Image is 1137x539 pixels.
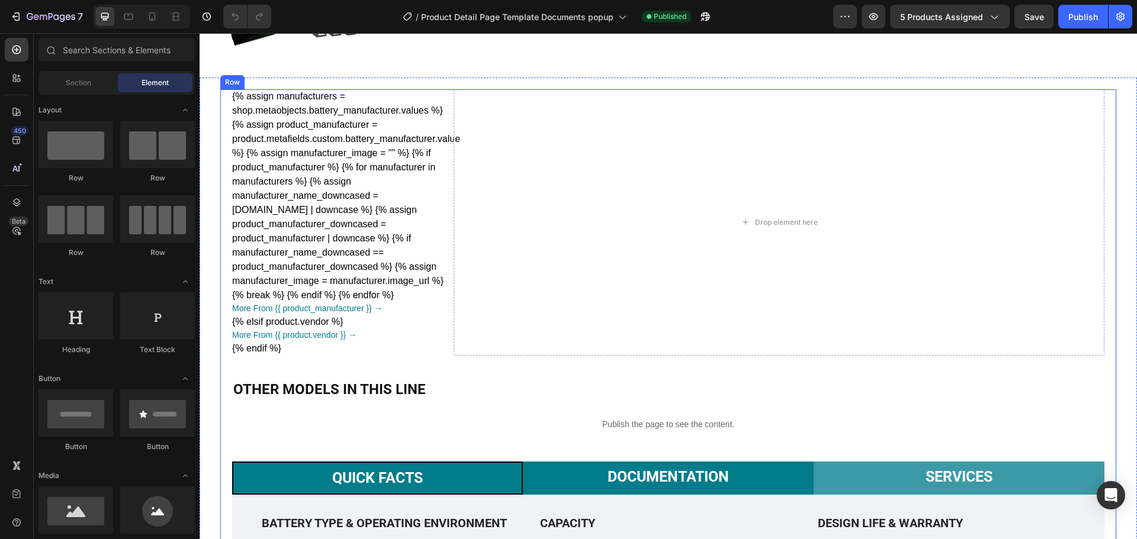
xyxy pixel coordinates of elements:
[38,344,113,355] div: Heading
[900,11,983,23] span: 5 products assigned
[133,436,223,454] p: Quick Facts
[38,470,59,481] span: Media
[176,369,195,388] span: Toggle open
[200,33,1137,539] iframe: Design area
[38,441,113,452] div: Button
[408,435,529,453] p: Documentation
[1097,481,1125,509] div: Open Intercom Messenger
[38,373,60,384] span: Button
[120,441,195,452] div: Button
[1014,5,1054,28] button: Save
[142,78,169,88] span: Element
[120,344,195,355] div: Text Block
[38,276,53,287] span: Text
[120,247,195,258] div: Row
[120,173,195,183] div: Row
[654,11,686,22] span: Published
[34,348,226,364] strong: Other models in this line
[23,44,43,54] div: Row
[9,217,28,226] div: Beta
[176,101,195,120] span: Toggle open
[11,126,28,135] div: 450
[223,5,271,28] div: Undo/Redo
[339,480,599,500] h2: CAPACITY
[176,466,195,485] span: Toggle open
[1068,11,1098,23] div: Publish
[890,5,1010,28] button: 5 products assigned
[726,435,793,453] p: Services
[1024,12,1044,22] span: Save
[33,385,905,398] p: Publish the page to see the content.
[61,480,320,500] h2: Battery type & OPERATING ENVIRONMENT
[617,480,876,500] h2: design life & warranty
[38,105,62,115] span: Layout
[1058,5,1108,28] button: Publish
[176,272,195,291] span: Toggle open
[78,9,83,24] p: 7
[416,11,419,23] span: /
[421,11,614,23] span: Product Detail Page Template Documents popup
[38,173,113,183] div: Row
[38,247,113,258] div: Row
[555,185,618,194] div: Drop element here
[5,5,88,28] button: 7
[66,78,91,88] span: Section
[38,38,195,62] input: Search Sections & Elements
